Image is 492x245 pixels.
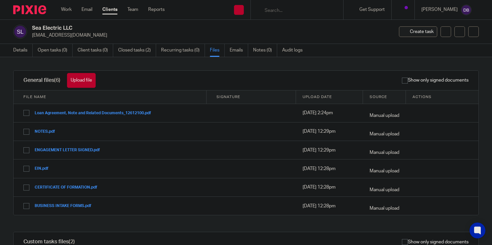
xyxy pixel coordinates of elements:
[148,6,165,13] a: Reports
[303,128,356,135] p: [DATE] 12:29pm
[20,181,33,194] input: Select
[282,44,308,57] a: Audit logs
[127,6,138,13] a: Team
[455,128,460,135] a: Download
[102,6,117,13] a: Clients
[161,44,205,57] a: Recurring tasks (0)
[455,110,460,116] a: Download
[35,129,60,134] button: NOTES.pdf
[303,184,356,191] p: [DATE] 12:28pm
[13,5,46,14] img: Pixie
[20,144,33,157] input: Select
[412,95,432,99] span: Actions
[461,5,472,15] img: svg%3E
[264,8,323,14] input: Search
[455,184,460,191] a: Download
[35,166,53,171] button: EIN.pdf
[20,200,33,212] input: Select
[370,107,399,119] p: Manual upload
[303,110,356,116] p: [DATE] 2:24pm
[455,165,460,172] a: Download
[303,95,332,99] span: Upload date
[303,147,356,154] p: [DATE] 12:29pm
[303,203,356,209] p: [DATE] 12:28pm
[455,203,460,209] a: Download
[61,6,72,13] a: Work
[253,44,277,57] a: Notes (0)
[35,148,105,153] button: ENGAGEMENT LETTER SIGNED.pdf
[35,111,156,116] button: Loan Agreement, Note and Related Documents_12612100.pdf
[32,25,318,32] h2: Sea Electric LLC
[35,185,102,190] button: CERTIFICATE OF FORMATION.pdf
[23,95,46,99] span: File name
[370,95,387,99] span: Source
[402,77,469,84] span: Show only signed documents
[370,182,399,193] p: Manual upload
[38,44,73,57] a: Open tasks (0)
[13,25,27,39] img: svg%3E
[118,44,156,57] a: Closed tasks (2)
[370,163,399,174] p: Manual upload
[54,78,60,83] span: (6)
[69,239,75,244] span: (2)
[370,126,399,137] p: Manual upload
[23,77,60,84] h1: General files
[421,6,458,13] p: [PERSON_NAME]
[20,125,33,138] input: Select
[359,7,385,12] span: Get Support
[20,107,33,119] input: Select
[370,200,399,212] p: Manual upload
[20,162,33,175] input: Select
[32,32,389,39] p: [EMAIL_ADDRESS][DOMAIN_NAME]
[216,95,240,99] span: Signature
[455,147,460,154] a: Download
[35,204,96,208] button: BUSINESS INTAKE FORMS.pdf
[78,44,113,57] a: Client tasks (0)
[370,144,399,156] p: Manual upload
[210,44,225,57] a: Files
[13,44,33,57] a: Details
[67,73,96,88] button: Upload file
[303,165,356,172] p: [DATE] 12:28pm
[82,6,92,13] a: Email
[399,26,437,37] a: Create task
[230,44,248,57] a: Emails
